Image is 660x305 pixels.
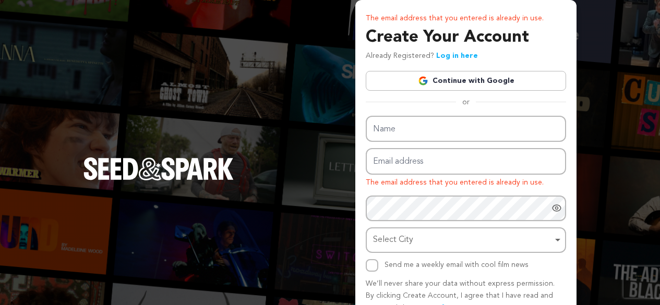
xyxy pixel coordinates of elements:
[373,233,553,248] div: Select City
[366,71,566,91] a: Continue with Google
[366,13,566,25] p: The email address that you entered is already in use.
[366,25,566,50] h3: Create Your Account
[436,52,478,59] a: Log in here
[366,177,566,189] p: The email address that you entered is already in use.
[83,157,234,180] img: Seed&Spark Logo
[366,148,566,175] input: Email address
[385,261,529,269] label: Send me a weekly email with cool film news
[366,50,478,63] p: Already Registered?
[551,203,562,213] a: Show password as plain text. Warning: this will display your password on the screen.
[456,97,476,107] span: or
[418,76,428,86] img: Google logo
[83,157,234,201] a: Seed&Spark Homepage
[366,116,566,142] input: Name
